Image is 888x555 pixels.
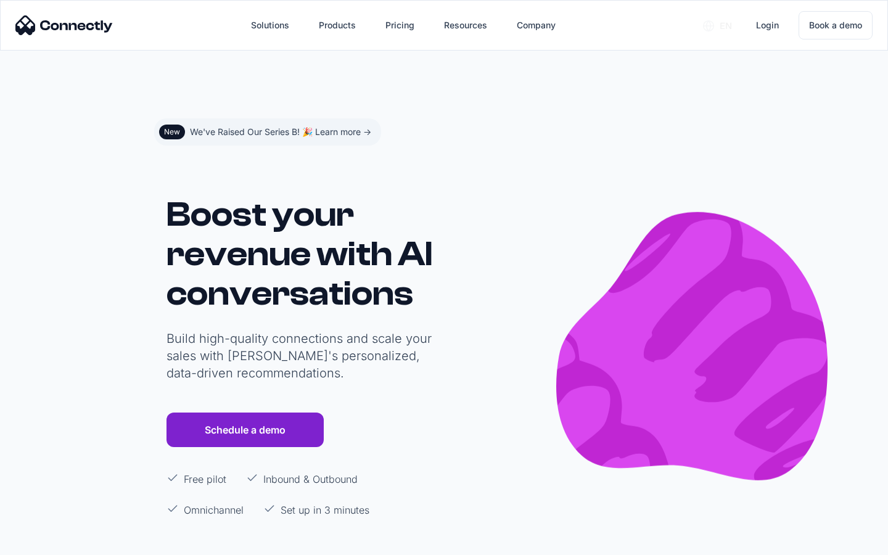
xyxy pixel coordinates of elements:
div: Pricing [385,17,414,34]
div: Products [309,10,366,40]
a: Book a demo [799,11,873,39]
div: We've Raised Our Series B! 🎉 Learn more -> [190,123,371,141]
div: Solutions [241,10,299,40]
div: Solutions [251,17,289,34]
div: Company [517,17,556,34]
div: en [693,16,741,35]
a: Login [746,10,789,40]
div: Company [507,10,565,40]
div: New [164,127,180,137]
a: NewWe've Raised Our Series B! 🎉 Learn more -> [154,118,381,146]
p: Omnichannel [184,503,244,517]
div: en [720,17,732,35]
a: Schedule a demo [166,413,324,447]
a: Pricing [376,10,424,40]
img: Connectly Logo [15,15,113,35]
aside: Language selected: English [12,532,74,551]
div: Resources [444,17,487,34]
p: Set up in 3 minutes [281,503,369,517]
div: Products [319,17,356,34]
p: Inbound & Outbound [263,472,358,487]
div: Login [756,17,779,34]
p: Build high-quality connections and scale your sales with [PERSON_NAME]'s personalized, data-drive... [166,330,438,382]
div: Resources [434,10,497,40]
ul: Language list [25,533,74,551]
h1: Boost your revenue with AI conversations [166,195,438,313]
p: Free pilot [184,472,226,487]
